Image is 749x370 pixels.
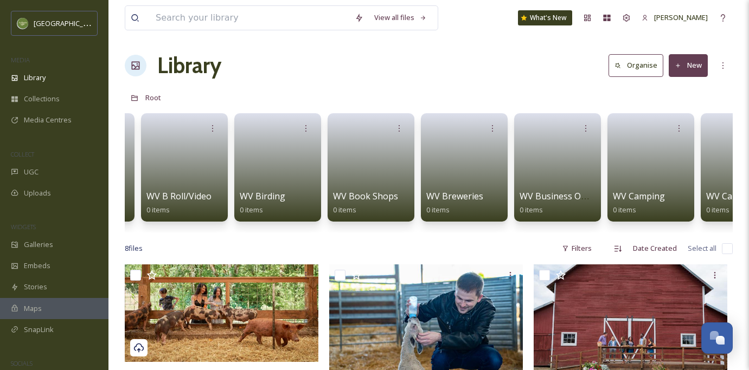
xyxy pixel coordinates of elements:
span: Maps [24,303,42,314]
span: UGC [24,167,39,177]
span: Collections [24,94,60,104]
span: Uploads [24,188,51,198]
span: SOCIALS [11,359,33,367]
span: COLLECT [11,150,34,158]
span: WIDGETS [11,223,36,231]
img: images.png [17,18,28,29]
span: Stories [24,282,47,292]
button: New [669,54,708,76]
a: Root [145,91,161,104]
span: WV Breweries [426,190,483,202]
span: WV Book Shops [333,190,398,202]
div: Date Created [628,238,682,259]
a: WV Business Owners0 items [520,191,606,215]
a: Library [157,49,221,82]
span: MEDIA [11,56,30,64]
span: [GEOGRAPHIC_DATA] [34,18,103,28]
a: WV B Roll/Video0 items [146,191,212,215]
span: Embeds [24,261,50,271]
span: 0 items [333,205,356,215]
span: 0 items [426,205,450,215]
a: WV Camping0 items [613,191,665,215]
span: 0 items [520,205,543,215]
button: Organise [609,54,663,76]
span: Galleries [24,239,53,250]
a: [PERSON_NAME] [636,7,713,28]
span: WV B Roll/Video [146,190,212,202]
span: 0 items [613,205,636,215]
a: What's New [518,10,572,25]
a: WV Birding0 items [240,191,285,215]
span: Library [24,73,46,83]
span: Root [145,93,161,102]
span: WV Business Owners [520,190,606,202]
span: 0 items [240,205,263,215]
input: Search your library [150,6,349,30]
img: 23014 Inn the Ground B 1761.jpg [125,264,318,362]
span: [PERSON_NAME] [654,12,708,22]
span: 8 file s [125,243,143,254]
span: WV Birding [240,190,285,202]
a: Organise [609,54,669,76]
span: Media Centres [24,115,72,125]
span: Select all [688,243,716,254]
a: View all files [369,7,432,28]
span: WV Camping [613,190,665,202]
span: SnapLink [24,324,54,335]
a: WV Book Shops0 items [333,191,398,215]
span: 0 items [706,205,729,215]
span: 0 items [146,205,170,215]
button: Open Chat [701,322,733,354]
a: WV Breweries0 items [426,191,483,215]
div: Filters [556,238,597,259]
